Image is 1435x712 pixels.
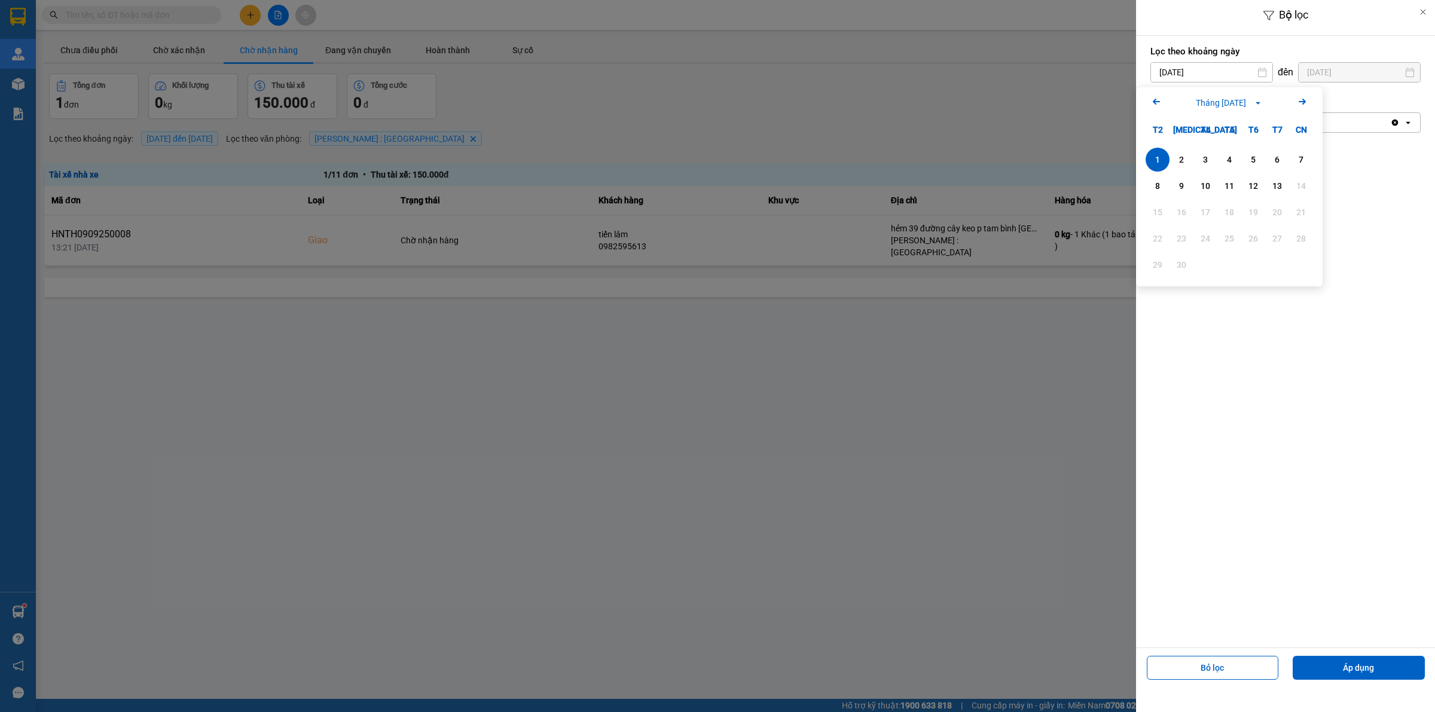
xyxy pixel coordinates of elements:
div: Choose Thứ Ba, tháng 09 2 2025. It's available. [1170,148,1193,172]
svg: open [1403,118,1413,127]
div: Choose Thứ Sáu, tháng 09 5 2025. It's available. [1241,148,1265,172]
div: 18 [1221,205,1238,219]
button: Next month. [1295,94,1309,111]
div: Choose Thứ Tư, tháng 09 10 2025. It's available. [1193,174,1217,198]
div: T6 [1241,118,1265,142]
div: Not available. Thứ Năm, tháng 09 18 2025. [1217,200,1241,224]
button: Previous month. [1149,94,1164,111]
div: Not available. Thứ Sáu, tháng 09 19 2025. [1241,200,1265,224]
div: Choose Thứ Năm, tháng 09 4 2025. It's available. [1217,148,1241,172]
button: Bỏ lọc [1147,656,1279,680]
div: 10 [1197,179,1214,193]
input: Select a date. [1151,63,1272,82]
div: Not available. Thứ Bảy, tháng 09 20 2025. [1265,200,1289,224]
div: Selected. Thứ Hai, tháng 09 1 2025. It's available. [1146,148,1170,172]
span: Bộ lọc [1279,8,1308,21]
div: Not available. Chủ Nhật, tháng 09 28 2025. [1289,227,1313,250]
div: Not available. Thứ Ba, tháng 09 30 2025. [1170,253,1193,277]
div: 23 [1173,231,1190,246]
div: 7 [1293,152,1309,167]
div: Not available. Thứ Hai, tháng 09 29 2025. [1146,253,1170,277]
div: Not available. Chủ Nhật, tháng 09 21 2025. [1289,200,1313,224]
div: Choose Thứ Bảy, tháng 09 6 2025. It's available. [1265,148,1289,172]
svg: Clear all [1390,118,1400,127]
div: 27 [1269,231,1286,246]
div: 21 [1293,205,1309,219]
div: Not available. Thứ Tư, tháng 09 24 2025. [1193,227,1217,250]
div: 8 [1149,179,1166,193]
input: Select a date. [1299,63,1420,82]
div: 6 [1269,152,1286,167]
strong: (Công Ty TNHH Chuyển Phát Nhanh Bảo An - MST: 0109597835) [25,33,255,42]
div: 22 [1149,231,1166,246]
div: 1 [1149,152,1166,167]
label: Lọc theo khoảng ngày [1150,45,1421,57]
div: CN [1289,118,1313,142]
div: Not available. Thứ Hai, tháng 09 15 2025. [1146,200,1170,224]
div: T4 [1193,118,1217,142]
div: 2 [1173,152,1190,167]
div: 28 [1293,231,1309,246]
div: 5 [1245,152,1262,167]
div: Not available. Thứ Sáu, tháng 09 26 2025. [1241,227,1265,250]
div: 13 [1269,179,1286,193]
div: Choose Thứ Năm, tháng 09 11 2025. It's available. [1217,174,1241,198]
div: Choose Thứ Bảy, tháng 09 13 2025. It's available. [1265,174,1289,198]
div: [MEDICAL_DATA] [1170,118,1193,142]
div: Choose Thứ Sáu, tháng 09 12 2025. It's available. [1241,174,1265,198]
div: Choose Thứ Ba, tháng 09 9 2025. It's available. [1170,174,1193,198]
button: Áp dụng [1293,656,1425,680]
div: Not available. Thứ Ba, tháng 09 16 2025. [1170,200,1193,224]
div: 26 [1245,231,1262,246]
div: 15 [1149,205,1166,219]
div: 9 [1173,179,1190,193]
div: 11 [1221,179,1238,193]
div: Calendar. [1136,87,1323,286]
div: 20 [1269,205,1286,219]
span: [PHONE_NUMBER] - [DOMAIN_NAME] [56,47,227,92]
div: Not available. Thứ Năm, tháng 09 25 2025. [1217,227,1241,250]
div: T5 [1217,118,1241,142]
div: Not available. Thứ Hai, tháng 09 22 2025. [1146,227,1170,250]
div: T7 [1265,118,1289,142]
div: đến [1273,66,1298,78]
div: 3 [1197,152,1214,167]
div: 19 [1245,205,1262,219]
div: 12 [1245,179,1262,193]
div: T2 [1146,118,1170,142]
div: Choose Chủ Nhật, tháng 09 7 2025. It's available. [1289,148,1313,172]
svg: Arrow Right [1295,94,1309,109]
div: 4 [1221,152,1238,167]
div: 24 [1197,231,1214,246]
div: Not available. Chủ Nhật, tháng 09 14 2025. [1289,174,1313,198]
div: 16 [1173,205,1190,219]
div: Choose Thứ Tư, tháng 09 3 2025. It's available. [1193,148,1217,172]
div: 30 [1173,258,1190,272]
div: Not available. Thứ Tư, tháng 09 17 2025. [1193,200,1217,224]
div: Choose Thứ Hai, tháng 09 8 2025. It's available. [1146,174,1170,198]
div: 29 [1149,258,1166,272]
div: Not available. Thứ Bảy, tháng 09 27 2025. [1265,227,1289,250]
strong: BIÊN NHẬN VẬN CHUYỂN BẢO AN EXPRESS [28,17,252,30]
button: Tháng [DATE] [1192,96,1266,109]
div: Not available. Thứ Ba, tháng 09 23 2025. [1170,227,1193,250]
div: 14 [1293,179,1309,193]
div: 25 [1221,231,1238,246]
svg: Arrow Left [1149,94,1164,109]
div: 17 [1197,205,1214,219]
